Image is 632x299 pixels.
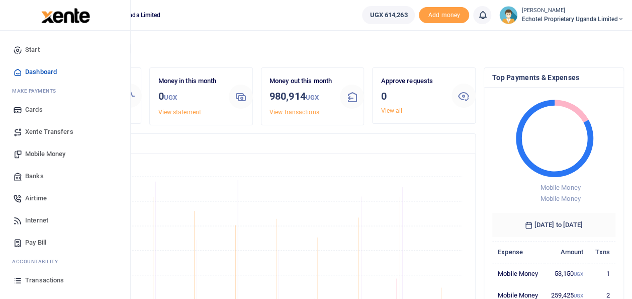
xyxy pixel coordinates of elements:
span: Echotel Proprietary Uganda Limited [521,15,624,24]
li: Ac [8,254,122,269]
span: Mobile Money [540,195,580,202]
p: Approve requests [381,76,443,87]
li: Wallet ballance [358,6,419,24]
img: profile-user [499,6,517,24]
a: View transactions [269,109,319,116]
a: Pay Bill [8,232,122,254]
a: Start [8,39,122,61]
td: Mobile Money [492,263,545,284]
span: Add money [419,7,469,24]
a: Airtime [8,187,122,209]
span: Dashboard [25,67,57,77]
span: Internet [25,215,48,226]
h3: 0 [381,89,443,104]
span: countability [20,258,58,265]
a: Add money [419,11,469,18]
span: Xente Transfers [25,127,73,137]
span: Airtime [25,193,47,203]
small: UGX [164,94,177,101]
h3: 980,914 [269,89,332,105]
a: Internet [8,209,122,232]
img: logo-large [41,8,90,23]
span: Mobile Money [25,149,65,159]
th: Txns [589,241,615,263]
span: Transactions [25,275,64,285]
p: Money out this month [269,76,332,87]
td: 53,150 [545,263,589,284]
small: UGX [306,94,319,101]
span: Banks [25,171,44,181]
h3: 0 [158,89,221,105]
td: 1 [589,263,615,284]
li: M [8,83,122,99]
span: Start [25,45,40,55]
a: View statement [158,109,201,116]
a: View all [381,107,402,114]
small: UGX [574,271,583,277]
th: Expense [492,241,545,263]
small: UGX [574,293,583,298]
span: Pay Bill [25,238,46,248]
a: Cards [8,99,122,121]
a: Mobile Money [8,143,122,165]
a: profile-user [PERSON_NAME] Echotel Proprietary Uganda Limited [499,6,624,24]
a: Banks [8,165,122,187]
th: Amount [545,241,589,263]
a: Dashboard [8,61,122,83]
a: Transactions [8,269,122,291]
h4: Transactions Overview [47,138,467,149]
h6: [DATE] to [DATE] [492,213,615,237]
span: UGX 614,263 [370,10,407,20]
a: logo-small logo-large logo-large [40,11,90,19]
span: Mobile Money [540,184,580,191]
small: [PERSON_NAME] [521,7,624,15]
a: Xente Transfers [8,121,122,143]
h4: Hello [PERSON_NAME] [38,43,624,54]
span: Cards [25,105,43,115]
li: Toup your wallet [419,7,469,24]
a: UGX 614,263 [362,6,415,24]
span: ake Payments [17,87,56,95]
h4: Top Payments & Expenses [492,72,615,83]
p: Money in this month [158,76,221,87]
